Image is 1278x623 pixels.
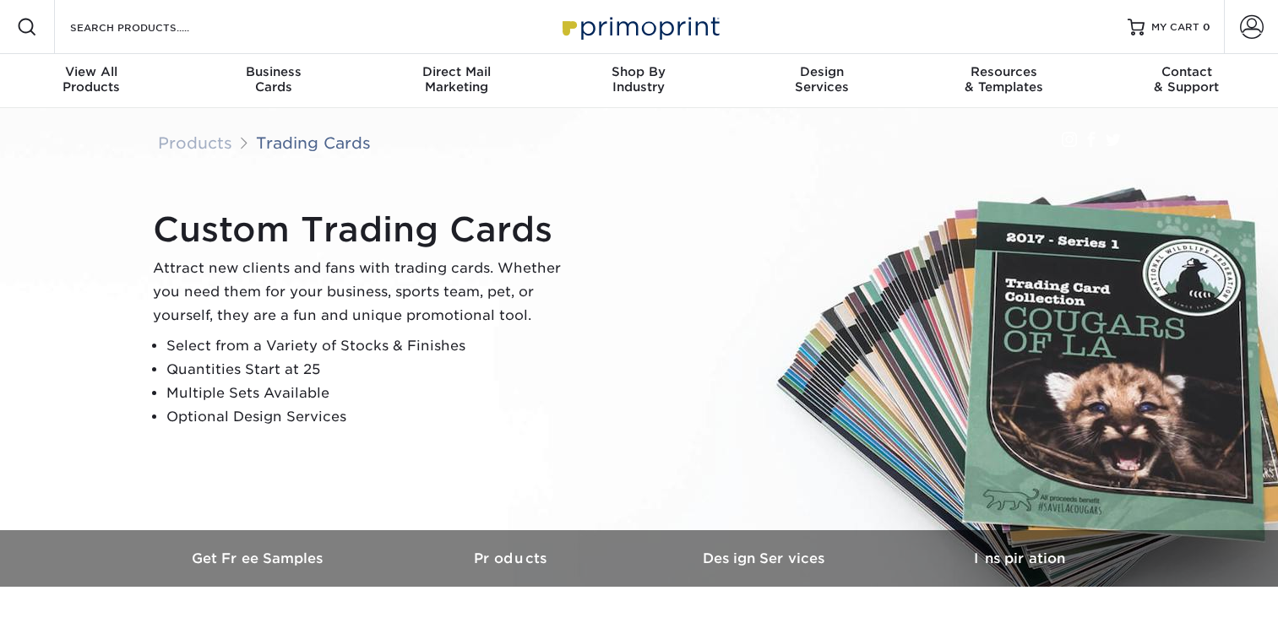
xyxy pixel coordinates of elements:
[166,405,575,429] li: Optional Design Services
[913,64,1096,95] div: & Templates
[256,133,371,152] a: Trading Cards
[153,257,575,328] p: Attract new clients and fans with trading cards. Whether you need them for your business, sports ...
[913,54,1096,108] a: Resources& Templates
[133,530,386,587] a: Get Free Samples
[68,17,233,37] input: SEARCH PRODUCTS.....
[158,133,232,152] a: Products
[1096,64,1278,79] span: Contact
[639,530,893,587] a: Design Services
[386,530,639,587] a: Products
[153,209,575,250] h1: Custom Trading Cards
[166,334,575,358] li: Select from a Variety of Stocks & Finishes
[893,530,1146,587] a: Inspiration
[547,64,730,79] span: Shop By
[639,550,893,566] h3: Design Services
[547,64,730,95] div: Industry
[1096,64,1278,95] div: & Support
[133,550,386,566] h3: Get Free Samples
[365,64,547,79] span: Direct Mail
[182,54,365,108] a: BusinessCards
[1203,21,1210,33] span: 0
[365,64,547,95] div: Marketing
[182,64,365,79] span: Business
[731,64,913,79] span: Design
[1151,20,1199,35] span: MY CART
[731,54,913,108] a: DesignServices
[893,550,1146,566] h3: Inspiration
[182,64,365,95] div: Cards
[365,54,547,108] a: Direct MailMarketing
[1096,54,1278,108] a: Contact& Support
[166,382,575,405] li: Multiple Sets Available
[555,8,724,45] img: Primoprint
[386,550,639,566] h3: Products
[547,54,730,108] a: Shop ByIndustry
[731,64,913,95] div: Services
[913,64,1096,79] span: Resources
[166,358,575,382] li: Quantities Start at 25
